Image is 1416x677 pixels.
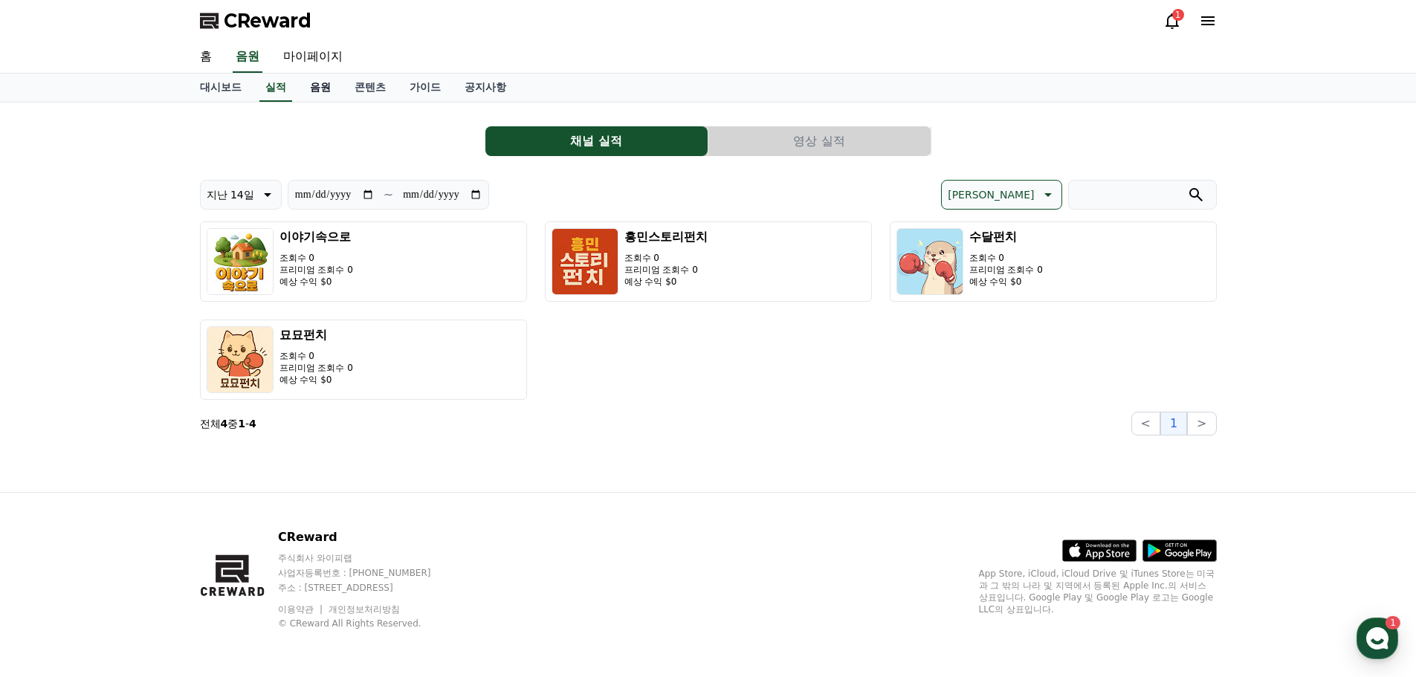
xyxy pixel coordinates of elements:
[298,74,343,102] a: 음원
[230,493,248,505] span: 설정
[278,582,459,594] p: 주소 : [STREET_ADDRESS]
[98,471,192,508] a: 1대화
[979,568,1217,615] p: App Store, iCloud, iCloud Drive 및 iTunes Store는 미국과 그 밖의 나라 및 지역에서 등록된 Apple Inc.의 서비스 상표입니다. Goo...
[279,264,353,276] p: 프리미엄 조회수 0
[948,184,1034,205] p: [PERSON_NAME]
[279,276,353,288] p: 예상 수익 $0
[624,228,708,246] h3: 흥민스토리펀치
[200,180,282,210] button: 지난 14일
[200,221,527,302] button: 이야기속으로 조회수 0 프리미엄 조회수 0 예상 수익 $0
[188,42,224,73] a: 홈
[329,604,400,615] a: 개인정보처리방침
[207,228,274,295] img: 이야기속으로
[969,276,1043,288] p: 예상 수익 $0
[624,252,708,264] p: 조회수 0
[249,418,256,430] strong: 4
[279,326,353,344] h3: 묘묘펀치
[278,552,459,564] p: 주식회사 와이피랩
[1160,412,1187,435] button: 1
[279,252,353,264] p: 조회수 0
[47,493,56,505] span: 홈
[221,418,228,430] strong: 4
[271,42,355,73] a: 마이페이지
[200,320,527,400] button: 묘묘펀치 조회수 0 프리미엄 조회수 0 예상 수익 $0
[545,221,872,302] button: 흥민스토리펀치 조회수 0 프리미엄 조회수 0 예상 수익 $0
[343,74,398,102] a: 콘텐츠
[224,9,311,33] span: CReward
[384,186,393,204] p: ~
[4,471,98,508] a: 홈
[151,470,156,482] span: 1
[279,228,353,246] h3: 이야기속으로
[624,264,708,276] p: 프리미엄 조회수 0
[200,416,256,431] p: 전체 중 -
[1187,412,1216,435] button: >
[969,264,1043,276] p: 프리미엄 조회수 0
[207,326,274,393] img: 묘묘펀치
[708,126,931,156] button: 영상 실적
[969,228,1043,246] h3: 수달펀치
[136,494,154,506] span: 대화
[1131,412,1160,435] button: <
[969,252,1043,264] p: 조회수 0
[485,126,708,156] button: 채널 실적
[1163,12,1181,30] a: 1
[398,74,453,102] a: 가이드
[453,74,518,102] a: 공지사항
[1172,9,1184,21] div: 1
[278,567,459,579] p: 사업자등록번호 : [PHONE_NUMBER]
[279,362,353,374] p: 프리미엄 조회수 0
[188,74,253,102] a: 대시보드
[890,221,1217,302] button: 수달펀치 조회수 0 프리미엄 조회수 0 예상 수익 $0
[192,471,285,508] a: 설정
[200,9,311,33] a: CReward
[233,42,262,73] a: 음원
[207,184,254,205] p: 지난 14일
[279,350,353,362] p: 조회수 0
[941,180,1061,210] button: [PERSON_NAME]
[552,228,618,295] img: 흥민스토리펀치
[238,418,245,430] strong: 1
[278,618,459,629] p: © CReward All Rights Reserved.
[279,374,353,386] p: 예상 수익 $0
[624,276,708,288] p: 예상 수익 $0
[259,74,292,102] a: 실적
[278,528,459,546] p: CReward
[896,228,963,295] img: 수달펀치
[278,604,325,615] a: 이용약관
